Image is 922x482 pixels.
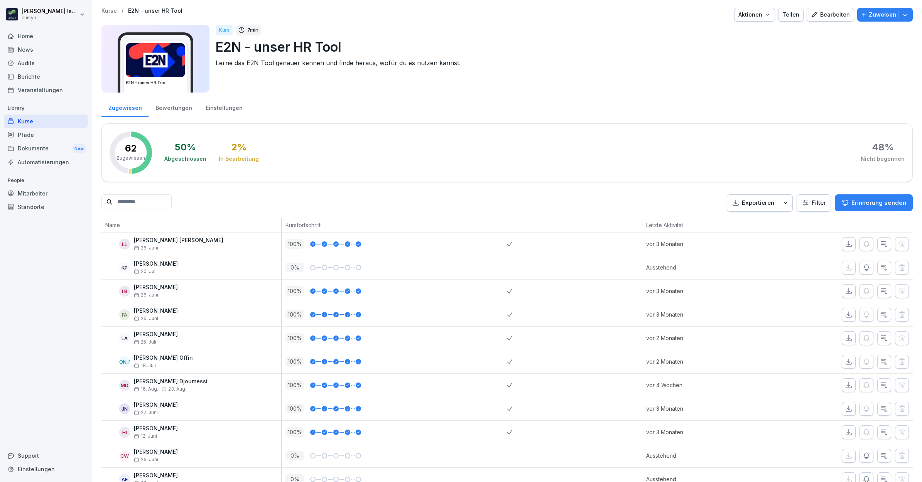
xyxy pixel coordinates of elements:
p: 100 % [285,404,304,413]
div: LB [119,286,130,297]
p: [PERSON_NAME] [134,402,178,408]
img: q025270qoffclbg98vwiajx6.png [126,43,185,77]
a: Berichte [4,70,88,83]
div: 2 % [231,143,247,152]
p: [PERSON_NAME] [134,449,178,455]
div: Bearbeiten [811,10,850,19]
p: cuisyn [22,15,78,20]
p: [PERSON_NAME] [134,331,178,338]
a: Audits [4,56,88,70]
a: News [4,43,88,56]
button: Bearbeiten [807,8,854,22]
span: 25. Juli [134,339,156,345]
p: 0 % [285,451,304,460]
div: CW [119,450,130,461]
div: Aktionen [738,10,771,19]
a: Veranstaltungen [4,83,88,97]
a: E2N - unser HR Tool [128,8,182,14]
p: vor 3 Monaten [646,404,755,413]
p: 100 % [285,333,304,343]
p: [PERSON_NAME] [PERSON_NAME] [134,237,223,244]
p: vor 3 Monaten [646,240,755,248]
div: KP [119,262,130,273]
p: Ausstehend [646,263,755,271]
p: Zuweisen [869,10,896,19]
p: [PERSON_NAME] [134,308,178,314]
p: [PERSON_NAME] Offin [134,355,193,361]
p: Kursfortschritt [285,221,503,229]
div: Teilen [782,10,799,19]
button: Exportieren [727,194,793,212]
a: Automatisierungen [4,155,88,169]
span: 26. Juni [134,457,158,462]
p: Erinnerung senden [851,199,906,207]
a: Pfade [4,128,88,142]
p: Lerne das E2N Tool genauer kennen und finde heraus, wofür du es nutzen kannst. [216,58,907,67]
p: Letzte Aktivität [646,221,751,229]
h3: E2N - unser HR Tool [126,80,185,86]
p: vor 2 Monaten [646,334,755,342]
p: vor 4 Wochen [646,381,755,389]
a: Zugewiesen [101,97,149,117]
p: [PERSON_NAME] [134,284,178,291]
a: Einstellungen [199,97,249,117]
div: Nicht begonnen [861,155,905,163]
span: 12. Juni [134,433,157,439]
p: [PERSON_NAME] [134,472,178,479]
button: Aktionen [734,8,775,22]
div: [PERSON_NAME] [119,356,130,367]
div: HI [119,427,130,438]
p: 0 % [285,263,304,272]
p: vor 3 Monaten [646,428,755,436]
p: / [122,8,123,14]
p: E2N - unser HR Tool [216,37,907,57]
p: vor 2 Monaten [646,357,755,366]
p: Zugewiesen [117,155,145,162]
div: MD [119,380,130,391]
div: Filter [802,199,826,207]
span: 27. Juni [134,410,158,415]
p: 100 % [285,310,304,319]
div: Abgeschlossen [164,155,206,163]
button: Zuweisen [857,8,913,22]
p: 100 % [285,357,304,366]
p: [PERSON_NAME] [134,425,178,432]
p: 7 min [247,26,258,34]
div: New [73,144,86,153]
a: Mitarbeiter [4,187,88,200]
div: Dokumente [4,142,88,156]
p: 100 % [285,380,304,390]
p: vor 3 Monaten [646,287,755,295]
div: 48 % [872,143,894,152]
a: Bewertungen [149,97,199,117]
button: Erinnerung senden [835,194,913,211]
div: 50 % [175,143,196,152]
p: [PERSON_NAME] Issing [22,8,78,15]
div: Kurs [216,25,233,35]
p: Name [105,221,277,229]
p: Exportieren [742,199,774,207]
span: 26. Juni [134,316,158,321]
span: 26. Juni [134,292,158,298]
p: 100 % [285,286,304,296]
div: In Bearbeitung [219,155,259,163]
span: 16. Aug. [134,386,158,392]
span: 26. Juni [134,245,158,251]
a: Standorte [4,200,88,214]
p: 100 % [285,427,304,437]
p: vor 3 Monaten [646,310,755,319]
div: LL [119,239,130,249]
a: Kurse [4,115,88,128]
